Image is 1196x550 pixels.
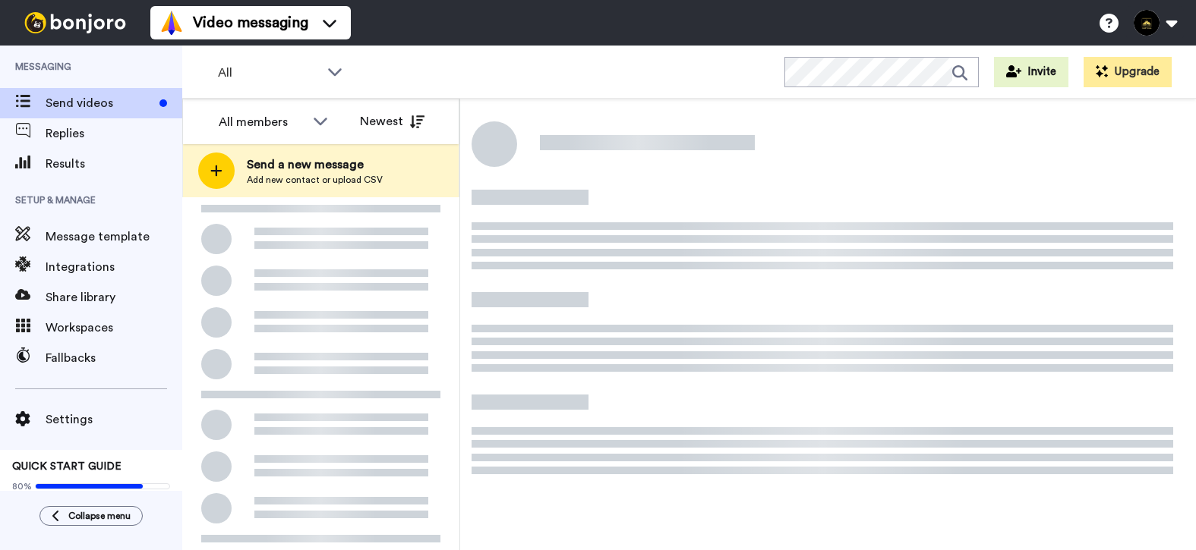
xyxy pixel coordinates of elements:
[68,510,131,522] span: Collapse menu
[247,174,383,186] span: Add new contact or upload CSV
[46,288,182,306] span: Share library
[46,228,182,246] span: Message template
[159,11,184,35] img: vm-color.svg
[218,64,320,82] span: All
[219,113,305,131] div: All members
[18,12,132,33] img: bj-logo-header-white.svg
[12,461,121,472] span: QUICK START GUIDE
[349,106,436,137] button: Newest
[46,124,182,143] span: Replies
[46,155,182,173] span: Results
[193,12,308,33] span: Video messaging
[994,57,1068,87] button: Invite
[46,410,182,429] span: Settings
[1084,57,1172,87] button: Upgrade
[12,480,32,492] span: 80%
[46,258,182,276] span: Integrations
[39,506,143,526] button: Collapse menu
[247,156,383,174] span: Send a new message
[46,94,153,112] span: Send videos
[46,349,182,367] span: Fallbacks
[46,319,182,337] span: Workspaces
